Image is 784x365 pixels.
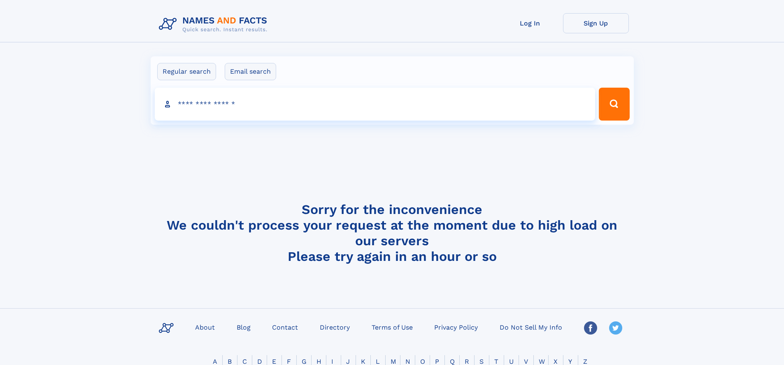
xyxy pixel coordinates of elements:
img: Twitter [609,321,622,335]
a: Blog [233,321,254,333]
a: About [192,321,218,333]
label: Email search [225,63,276,80]
img: Logo Names and Facts [156,13,274,35]
a: Log In [497,13,563,33]
a: Terms of Use [368,321,416,333]
label: Regular search [157,63,216,80]
a: Do Not Sell My Info [496,321,565,333]
a: Sign Up [563,13,629,33]
h4: Sorry for the inconvenience We couldn't process your request at the moment due to high load on ou... [156,202,629,264]
a: Privacy Policy [431,321,481,333]
a: Contact [269,321,301,333]
button: Search Button [599,88,629,121]
img: Facebook [584,321,597,335]
a: Directory [316,321,353,333]
input: search input [155,88,596,121]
